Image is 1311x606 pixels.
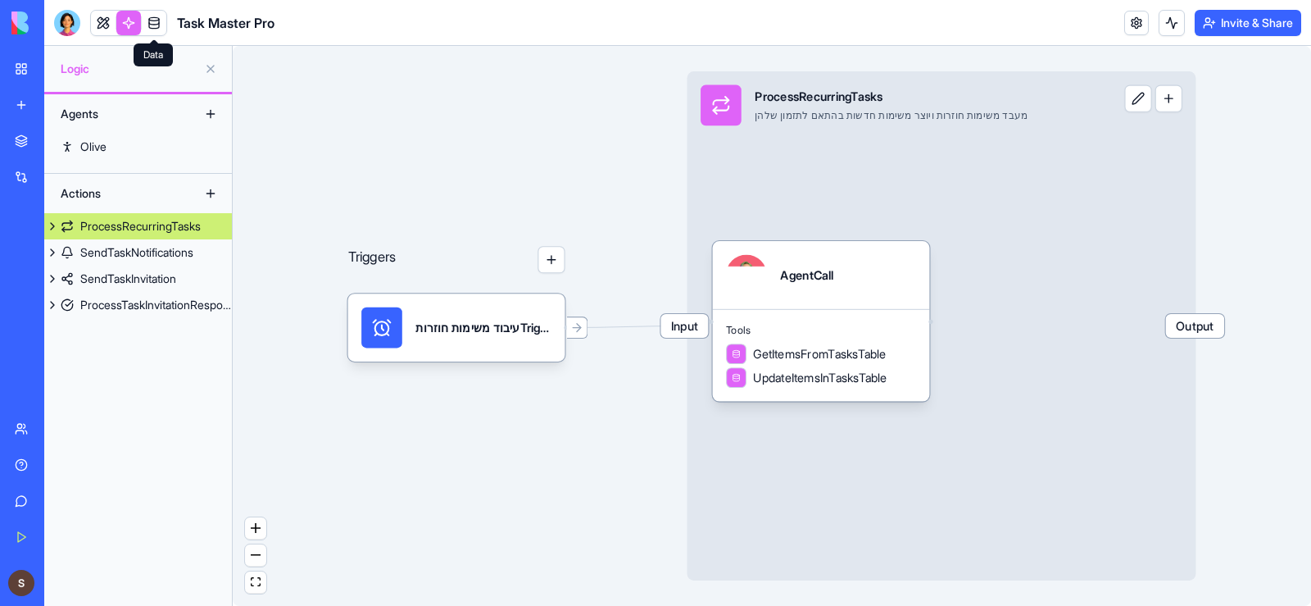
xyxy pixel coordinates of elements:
span: Task Master Pro [177,13,274,33]
div: Olive [80,139,107,155]
div: AgentCallToolsGetItemsFromTasksTableUpdateItemsInTasksTable [713,241,930,402]
button: zoom out [245,544,266,567]
div: עיבוד משימות חוזרותTrigger [415,319,551,336]
a: SendTaskNotifications [44,239,232,266]
span: Output [1166,314,1224,338]
div: SendTaskInvitation [80,271,176,287]
span: GetItemsFromTasksTable [753,345,886,362]
div: Data [134,43,173,66]
img: logo [11,11,113,34]
span: Input [660,314,708,338]
button: zoom in [245,517,266,540]
div: Triggers [348,192,565,362]
div: InputProcessRecurringTasksמעבד משימות חוזרות ויוצר משימות חדשות בהתאם לתזמון שלהןOutput [687,71,1196,581]
div: ProcessTaskInvitationResponse [80,297,232,313]
span: Tools [726,323,916,337]
a: SendTaskInvitation [44,266,232,292]
span: UpdateItemsInTasksTable [753,369,887,386]
button: fit view [245,572,266,594]
div: מעבד משימות חוזרות ויוצר משימות חדשות בהתאם לתזמון שלהן [755,109,1027,123]
div: ProcessRecurringTasks [755,89,1027,106]
span: Logic [61,61,197,77]
img: ACg8ocIIf0C8N3JobtjIfZ3-g6VJXR10Ybza3jmtzK3cgPnpZdM0QQ=s96-c [8,570,34,596]
a: Olive [44,134,232,160]
div: AgentCall [780,267,833,284]
div: Agents [52,101,184,127]
p: Triggers [348,246,397,273]
button: Invite & Share [1195,10,1301,36]
a: ProcessRecurringTasks [44,213,232,239]
div: ProcessRecurringTasks [80,218,201,235]
div: SendTaskNotifications [80,244,193,261]
g: Edge from 68c882fc256b53075dbd3ed5 to 68c882d347fed092ad71eb10 [569,326,684,328]
div: Actions [52,180,184,207]
div: עיבוד משימות חוזרותTrigger [348,294,565,362]
a: ProcessTaskInvitationResponse [44,292,232,318]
